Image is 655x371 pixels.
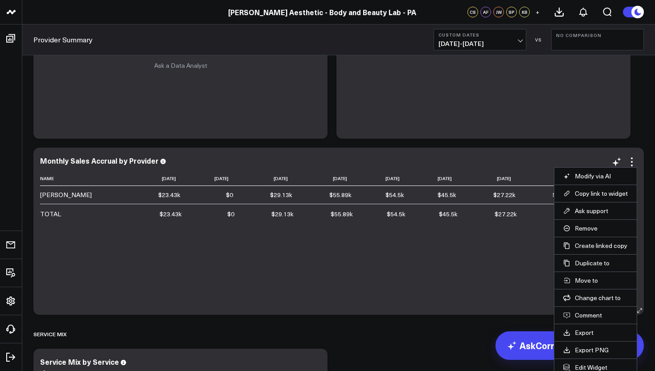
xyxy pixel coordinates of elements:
div: $23.43k [158,190,180,199]
th: Name [40,171,129,186]
div: $27.22k [495,210,517,218]
button: Modify via AI [563,172,628,180]
th: [DATE] [188,171,241,186]
b: No Comparison [556,33,639,38]
th: [DATE] [129,171,188,186]
button: Comment [563,311,628,319]
div: $55.89k [331,210,353,218]
div: $0 [226,190,233,199]
div: Service Mix [33,324,67,344]
div: VS [531,37,547,42]
div: JW [493,7,504,17]
div: $54.5k [385,190,404,199]
a: [PERSON_NAME] Aesthetic - Body and Beauty Lab - PA [228,7,416,17]
th: [DATE] [300,171,360,186]
a: Ask a Data Analyst [154,61,207,70]
div: $54.5k [387,210,405,218]
div: AF [480,7,491,17]
div: KB [519,7,530,17]
div: $54.41k [553,190,575,199]
b: Custom Dates [438,32,521,37]
button: Duplicate to [563,259,628,267]
div: $0 [227,210,234,218]
a: Export PNG [563,346,628,354]
button: Change chart to [563,294,628,302]
button: Move to [563,276,628,284]
div: $55.89k [329,190,352,199]
div: TOTAL [40,210,61,218]
div: $45.5k [439,210,458,218]
a: Provider Summary [33,35,93,45]
div: $29.13k [271,210,294,218]
div: $45.5k [438,190,456,199]
th: [DATE] [360,171,412,186]
button: Create linked copy [563,242,628,250]
button: Remove [563,224,628,232]
td: [PERSON_NAME] [40,186,129,204]
button: + [532,7,543,17]
a: Export [563,329,628,337]
th: [DATE] [412,171,465,186]
div: CS [467,7,478,17]
div: Service Mix by Service [40,357,119,367]
th: [DATE] [524,171,583,186]
span: [DATE] - [DATE] [438,40,521,47]
div: Monthly Sales Accrual by Provider [40,156,159,165]
span: + [536,9,540,15]
button: No Comparison [551,29,644,50]
button: Custom Dates[DATE]-[DATE] [434,29,526,50]
div: $23.43k [160,210,182,218]
th: [DATE] [464,171,524,186]
div: $27.22k [493,190,516,199]
div: SP [506,7,517,17]
button: Copy link to widget [563,190,628,198]
th: [DATE] [241,171,300,186]
a: AskCorral [495,331,573,360]
button: Ask support [563,207,628,215]
div: $29.13k [270,190,292,199]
